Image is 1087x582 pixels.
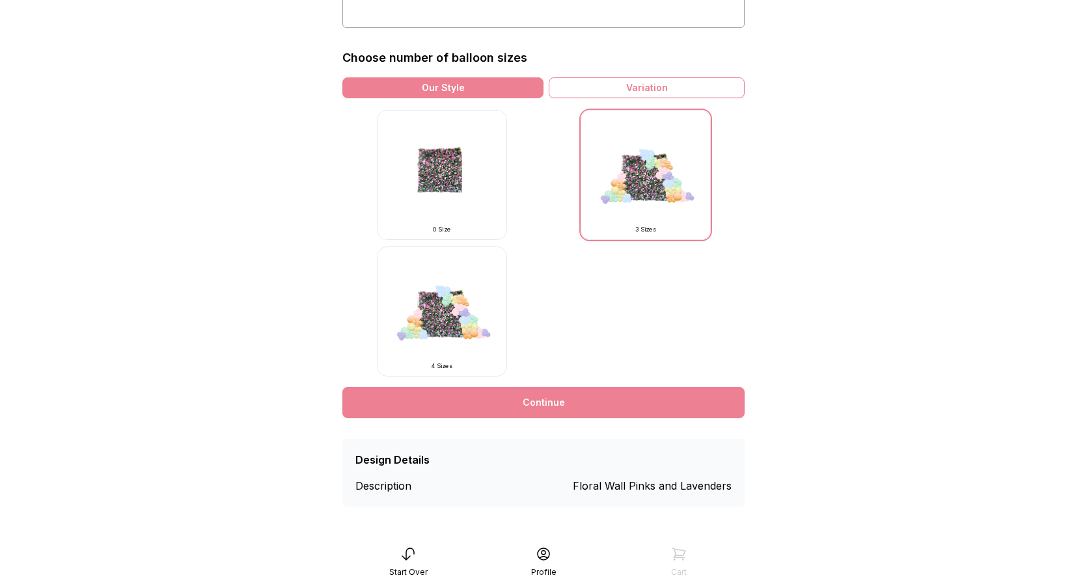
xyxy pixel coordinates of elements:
[342,387,745,418] a: Continue
[531,567,557,577] div: Profile
[573,478,732,494] div: Floral Wall Pinks and Lavenders
[377,110,507,240] img: -
[393,362,491,370] div: 4 Sizes
[597,226,695,233] div: 3 Sizes
[549,77,745,98] div: Variation
[581,110,711,240] img: -
[377,246,507,377] img: -
[342,77,543,98] div: Our Style
[342,49,527,67] div: Choose number of balloon sizes
[389,567,428,577] div: Start Over
[671,567,687,577] div: Cart
[355,452,430,468] div: Design Details
[393,226,491,233] div: 0 Size
[355,478,450,494] div: Description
